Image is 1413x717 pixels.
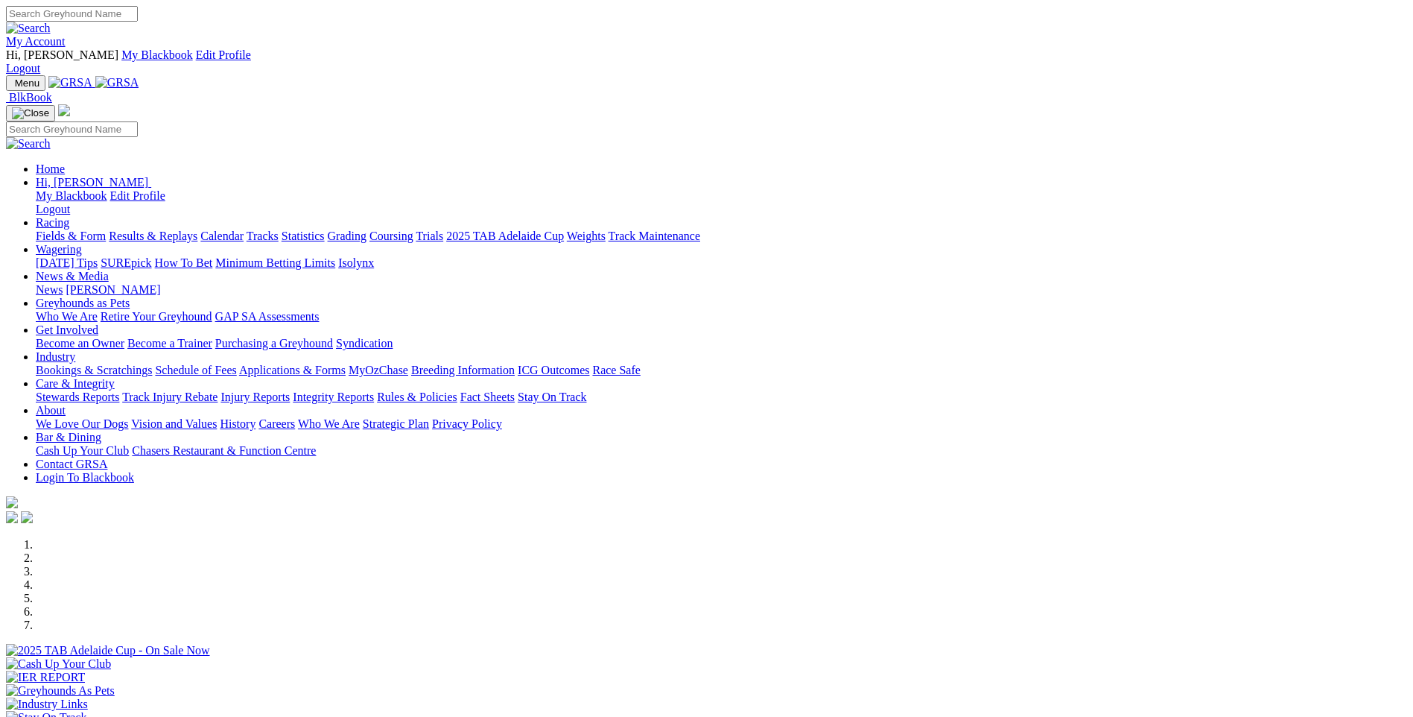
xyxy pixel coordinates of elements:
a: Greyhounds as Pets [36,297,130,309]
a: Cash Up Your Club [36,444,129,457]
a: News & Media [36,270,109,282]
a: Care & Integrity [36,377,115,390]
div: News & Media [36,283,1407,297]
a: Weights [567,230,606,242]
input: Search [6,6,138,22]
a: Purchasing a Greyhound [215,337,333,350]
div: Racing [36,230,1407,243]
a: SUREpick [101,256,151,269]
img: Close [12,107,49,119]
a: Coursing [369,230,413,242]
a: Bar & Dining [36,431,101,443]
a: Retire Your Greyhound [101,310,212,323]
a: Schedule of Fees [155,364,236,376]
a: Fields & Form [36,230,106,242]
a: Contact GRSA [36,458,107,470]
a: Statistics [282,230,325,242]
img: facebook.svg [6,511,18,523]
a: Fact Sheets [460,391,515,403]
a: Home [36,162,65,175]
a: Calendar [200,230,244,242]
a: About [36,404,66,417]
img: 2025 TAB Adelaide Cup - On Sale Now [6,644,210,657]
div: Bar & Dining [36,444,1407,458]
div: Get Involved [36,337,1407,350]
img: Search [6,22,51,35]
a: Minimum Betting Limits [215,256,335,269]
a: Grading [328,230,366,242]
a: Logout [36,203,70,215]
span: Menu [15,78,39,89]
div: About [36,417,1407,431]
a: Industry [36,350,75,363]
a: Stay On Track [518,391,586,403]
a: Become a Trainer [127,337,212,350]
a: Hi, [PERSON_NAME] [36,176,151,189]
img: Cash Up Your Club [6,657,111,671]
a: Vision and Values [131,417,217,430]
a: News [36,283,63,296]
a: Chasers Restaurant & Function Centre [132,444,316,457]
a: 2025 TAB Adelaide Cup [446,230,564,242]
img: logo-grsa-white.png [6,496,18,508]
a: Wagering [36,243,82,256]
a: Who We Are [36,310,98,323]
a: MyOzChase [349,364,408,376]
span: Hi, [PERSON_NAME] [36,176,148,189]
a: My Blackbook [121,48,193,61]
div: Wagering [36,256,1407,270]
span: BlkBook [9,91,52,104]
a: Careers [258,417,295,430]
a: [PERSON_NAME] [66,283,160,296]
a: Track Maintenance [609,230,700,242]
a: Race Safe [592,364,640,376]
div: Hi, [PERSON_NAME] [36,189,1407,216]
a: Rules & Policies [377,391,457,403]
a: BlkBook [6,91,52,104]
a: GAP SA Assessments [215,310,320,323]
a: History [220,417,255,430]
button: Toggle navigation [6,75,45,91]
a: My Blackbook [36,189,107,202]
a: Login To Blackbook [36,471,134,484]
a: Applications & Forms [239,364,346,376]
a: Trials [416,230,443,242]
a: Isolynx [338,256,374,269]
div: Greyhounds as Pets [36,310,1407,323]
div: Industry [36,364,1407,377]
a: Stewards Reports [36,391,119,403]
a: Integrity Reports [293,391,374,403]
img: Search [6,137,51,151]
a: Who We Are [298,417,360,430]
a: Privacy Policy [432,417,502,430]
a: How To Bet [155,256,213,269]
img: Industry Links [6,698,88,711]
img: twitter.svg [21,511,33,523]
a: Breeding Information [411,364,515,376]
img: GRSA [48,76,92,89]
a: Bookings & Scratchings [36,364,152,376]
a: We Love Our Dogs [36,417,128,430]
a: Get Involved [36,323,98,336]
a: Logout [6,62,40,75]
a: Injury Reports [220,391,290,403]
input: Search [6,121,138,137]
a: Syndication [336,337,393,350]
a: Tracks [247,230,279,242]
a: Racing [36,216,69,229]
a: Edit Profile [196,48,251,61]
button: Toggle navigation [6,105,55,121]
a: My Account [6,35,66,48]
img: Greyhounds As Pets [6,684,115,698]
a: Edit Profile [110,189,165,202]
a: Track Injury Rebate [122,391,217,403]
a: Become an Owner [36,337,124,350]
a: Strategic Plan [363,417,429,430]
img: GRSA [95,76,139,89]
a: [DATE] Tips [36,256,98,269]
img: IER REPORT [6,671,85,684]
a: Results & Replays [109,230,197,242]
img: logo-grsa-white.png [58,104,70,116]
span: Hi, [PERSON_NAME] [6,48,118,61]
div: My Account [6,48,1407,75]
